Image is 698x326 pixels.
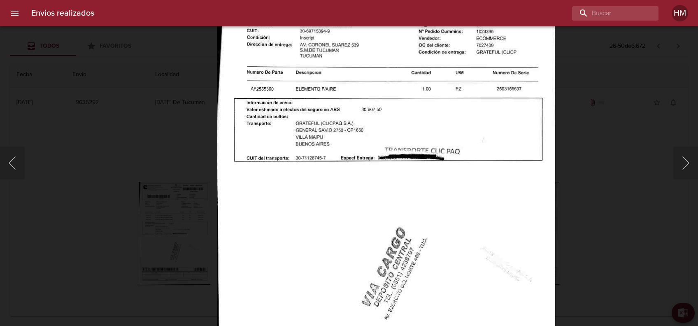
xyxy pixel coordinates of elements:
input: buscar [572,6,644,21]
div: HM [672,5,688,21]
button: menu [5,3,25,23]
button: Siguiente [673,147,698,179]
div: Abrir información de usuario [672,5,688,21]
h6: Envios realizados [31,7,94,20]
